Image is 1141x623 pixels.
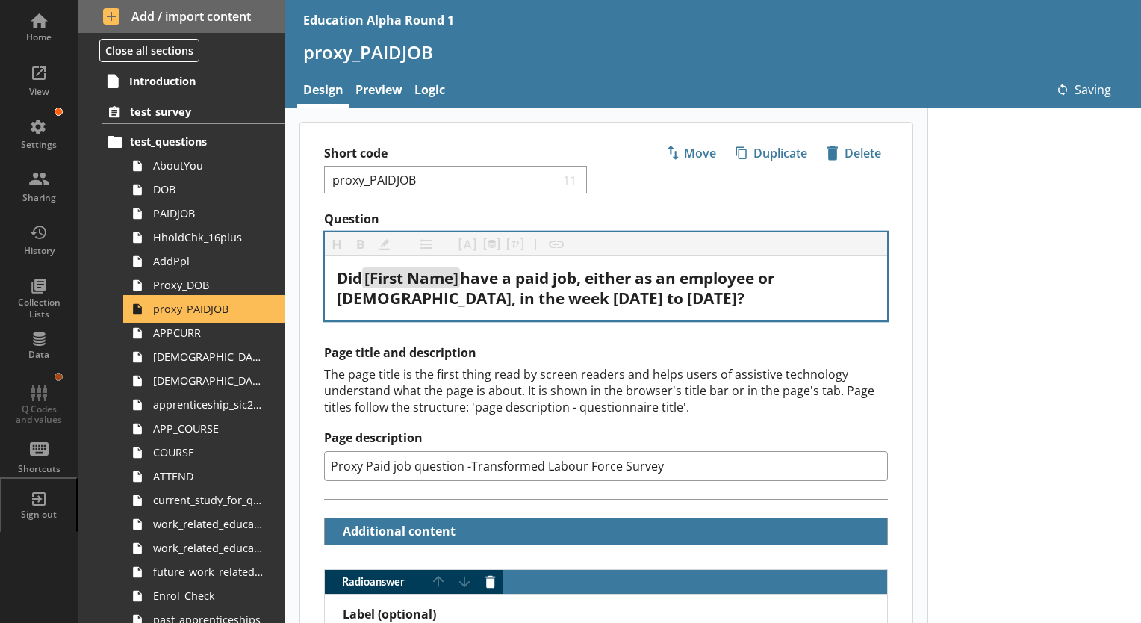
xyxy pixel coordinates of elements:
a: HholdChk_16plus [125,226,285,249]
a: Logic [408,75,451,108]
h2: Page title and description [324,345,888,361]
a: AboutYou [125,154,285,178]
a: Proxy_DOB [125,273,285,297]
span: Proxy_DOB [153,278,265,292]
span: DOB [153,182,265,196]
span: Saving [1051,78,1117,102]
a: DOB [125,178,285,202]
span: work_related_education_3m [153,541,265,555]
label: Page description [324,430,888,446]
h1: proxy_PAIDJOB [303,40,1123,63]
button: Duplicate [729,140,814,166]
a: APP_COURSE [125,417,285,441]
span: apprenticeship_sic2007_industry [153,397,265,412]
span: Move [660,141,722,165]
span: Duplicate [730,141,813,165]
span: 11 [560,173,581,187]
a: Introduction [102,69,285,93]
span: test_survey [130,105,259,119]
div: Settings [13,139,65,151]
span: Add / import content [103,8,261,25]
span: Did [337,267,362,288]
span: APPCURR [153,326,265,340]
span: HholdChk_16plus [153,230,265,244]
span: future_work_related_education_3m [153,565,265,579]
span: current_study_for_qual [153,493,265,507]
button: Delete answer [479,570,503,594]
span: have a paid job, either as an employee or [DEMOGRAPHIC_DATA], in the week [DATE] to [DATE]? [337,267,778,309]
a: work_related_education_3m [125,536,285,560]
span: Introduction [129,74,259,88]
div: History [13,245,65,257]
span: Radio answer [325,577,426,587]
a: work_related_education_4weeks [125,512,285,536]
span: COURSE [153,445,265,459]
a: [DEMOGRAPHIC_DATA]_main_job [125,345,285,369]
label: Question [324,211,888,227]
div: Question [337,268,875,309]
div: The page title is the first thing read by screen readers and helps users of assistive technology ... [324,366,888,415]
a: Preview [349,75,408,108]
a: apprenticeship_sic2007_industry [125,393,285,417]
a: Design [297,75,349,108]
a: test_survey [102,99,285,124]
div: Sign out [13,509,65,521]
button: Close all sections [99,39,199,62]
span: AddPpl [153,254,265,268]
span: Delete [821,141,887,165]
span: ATTEND [153,469,265,483]
a: AddPpl [125,249,285,273]
span: AboutYou [153,158,265,173]
div: Collection Lists [13,297,65,320]
div: Data [13,349,65,361]
a: APPCURR [125,321,285,345]
button: Additional content [331,518,458,545]
button: Delete [820,140,888,166]
a: future_work_related_education_3m [125,560,285,584]
div: Sharing [13,192,65,204]
span: proxy_PAIDJOB [153,302,265,316]
a: test_questions [102,130,285,154]
span: [First Name] [364,267,458,288]
span: APP_COURSE [153,421,265,436]
span: test_questions [130,134,259,149]
a: COURSE [125,441,285,465]
label: Label (optional) [343,607,875,622]
div: Education Alpha Round 1 [303,12,454,28]
span: work_related_education_4weeks [153,517,265,531]
a: PAIDJOB [125,202,285,226]
a: Enrol_Check [125,584,285,608]
span: [DEMOGRAPHIC_DATA]_soc2020_job_title [153,374,265,388]
div: View [13,86,65,98]
a: current_study_for_qual [125,489,285,512]
a: [DEMOGRAPHIC_DATA]_soc2020_job_title [125,369,285,393]
span: PAIDJOB [153,206,265,220]
span: [DEMOGRAPHIC_DATA]_main_job [153,350,265,364]
label: Short code [324,146,606,161]
button: Move [659,140,723,166]
a: ATTEND [125,465,285,489]
div: Home [13,31,65,43]
div: Shortcuts [13,463,65,475]
a: proxy_PAIDJOB [125,297,285,321]
span: Enrol_Check [153,589,265,603]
